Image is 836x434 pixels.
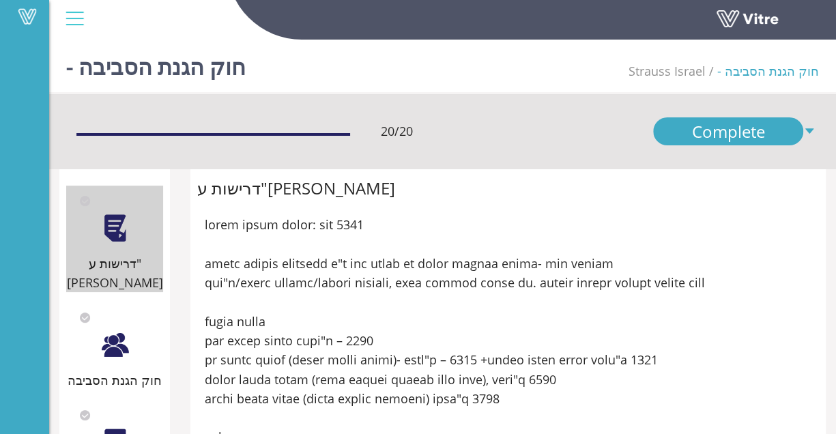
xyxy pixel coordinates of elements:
h1: - חוק הגנת הסביבה [66,34,246,92]
span: caret-down [803,117,816,145]
span: 20 / 20 [381,121,413,141]
div: חוק הגנת הסביבה [66,371,163,390]
a: Complete [653,117,803,145]
li: - חוק הגנת הסביבה [706,61,819,81]
div: דרישות ע"[PERSON_NAME] [197,175,819,201]
div: דרישות ע"[PERSON_NAME] [66,254,163,293]
span: 222 [629,63,706,79]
